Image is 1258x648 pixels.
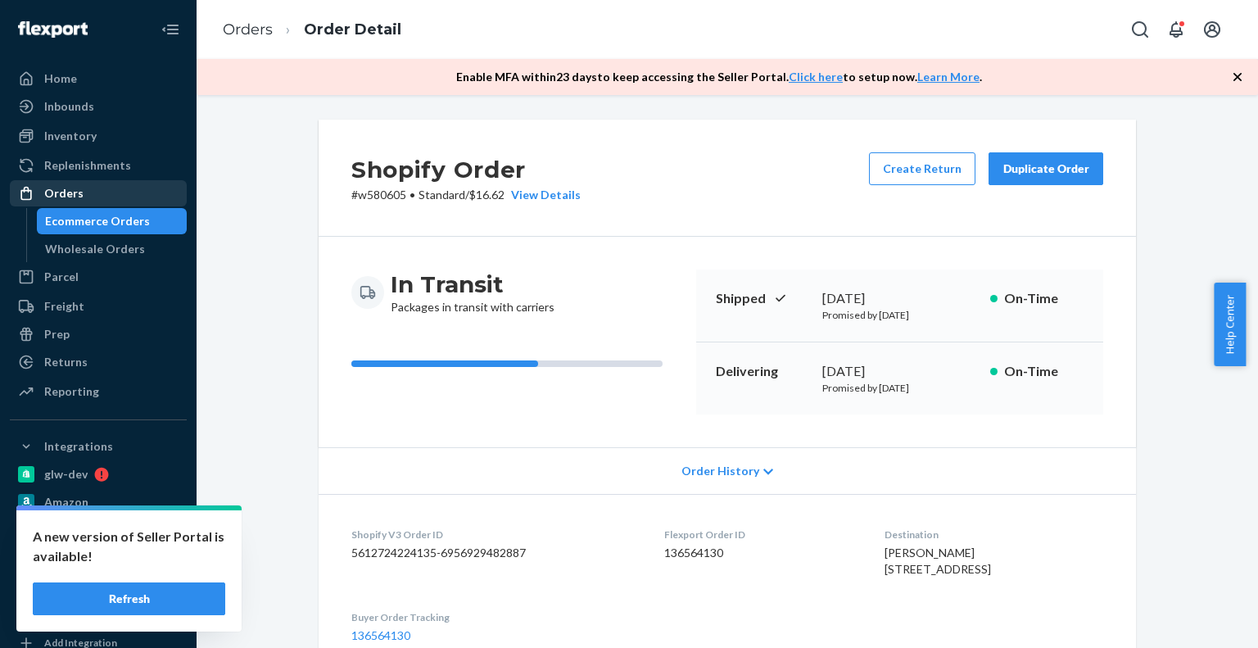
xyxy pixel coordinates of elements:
[10,93,187,120] a: Inbounds
[351,545,638,561] dd: 5612724224135-6956929482887
[822,362,977,381] div: [DATE]
[44,466,88,483] div: glw-dev
[10,180,187,206] a: Orders
[822,308,977,322] p: Promised by [DATE]
[1160,13,1192,46] button: Open notifications
[1124,13,1156,46] button: Open Search Box
[44,354,88,370] div: Returns
[44,326,70,342] div: Prep
[10,123,187,149] a: Inventory
[44,438,113,455] div: Integrations
[10,321,187,347] a: Prep
[351,610,638,624] dt: Buyer Order Tracking
[10,573,187,599] a: Walmart
[10,349,187,375] a: Returns
[10,489,187,515] a: Amazon
[10,264,187,290] a: Parcel
[18,21,88,38] img: Flexport logo
[664,545,858,561] dd: 136564130
[210,6,414,54] ol: breadcrumbs
[37,236,188,262] a: Wholesale Orders
[45,213,150,229] div: Ecommerce Orders
[304,20,401,39] a: Order Detail
[10,517,187,543] a: Deliverr API
[716,362,809,381] p: Delivering
[822,289,977,308] div: [DATE]
[869,152,975,185] button: Create Return
[351,187,581,203] p: # w580605 / $16.62
[44,383,99,400] div: Reporting
[716,289,809,308] p: Shipped
[1214,283,1246,366] button: Help Center
[456,69,982,85] p: Enable MFA within 23 days to keep accessing the Seller Portal. to setup now. .
[33,582,225,615] button: Refresh
[351,152,581,187] h2: Shopify Order
[1196,13,1229,46] button: Open account menu
[822,381,977,395] p: Promised by [DATE]
[681,463,759,479] span: Order History
[351,528,638,542] dt: Shopify V3 Order ID
[44,70,77,87] div: Home
[44,494,88,510] div: Amazon
[419,188,465,202] span: Standard
[45,241,145,257] div: Wholesale Orders
[1002,161,1089,177] div: Duplicate Order
[664,528,858,542] dt: Flexport Order ID
[410,188,415,202] span: •
[44,157,131,174] div: Replenishments
[44,185,84,202] div: Orders
[885,528,1103,542] dt: Destination
[44,298,84,315] div: Freight
[10,433,187,460] button: Integrations
[10,293,187,319] a: Freight
[391,270,554,315] div: Packages in transit with carriers
[37,208,188,234] a: Ecommerce Orders
[223,20,273,39] a: Orders
[33,527,225,566] p: A new version of Seller Portal is available!
[351,628,410,642] a: 136564130
[1004,289,1084,308] p: On-Time
[391,270,554,299] h3: In Transit
[10,600,187,627] a: ChannelAdvisor
[10,152,187,179] a: Replenishments
[917,70,980,84] a: Learn More
[885,546,991,576] span: [PERSON_NAME] [STREET_ADDRESS]
[10,461,187,487] a: glw-dev
[789,70,843,84] a: Click here
[10,545,187,571] a: great-lakes-gelatin-2
[10,66,187,92] a: Home
[989,152,1103,185] button: Duplicate Order
[505,187,581,203] button: View Details
[44,98,94,115] div: Inbounds
[154,13,187,46] button: Close Navigation
[44,128,97,144] div: Inventory
[1004,362,1084,381] p: On-Time
[10,378,187,405] a: Reporting
[44,269,79,285] div: Parcel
